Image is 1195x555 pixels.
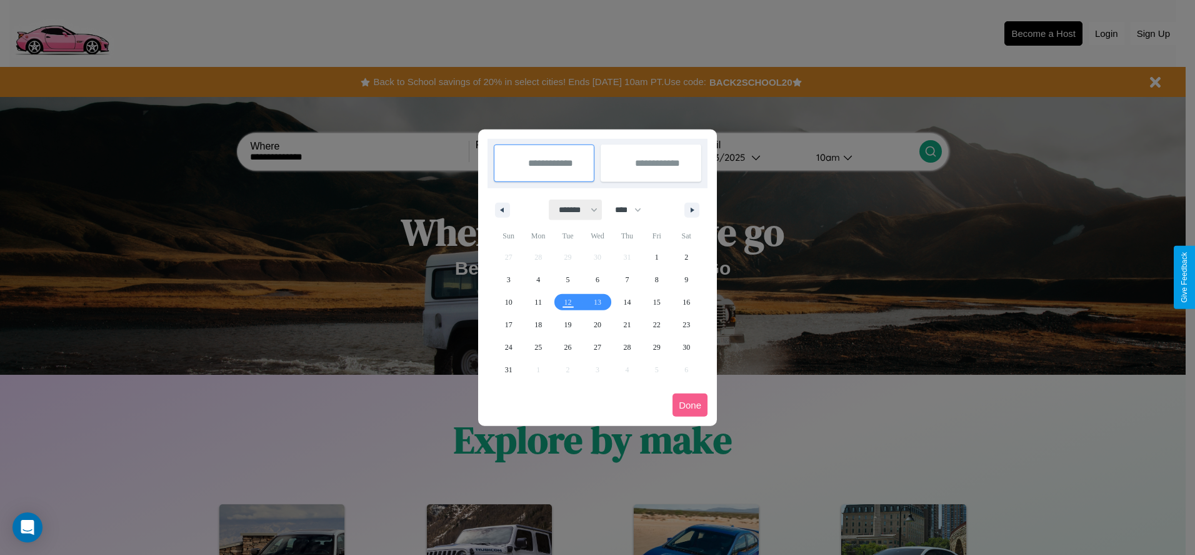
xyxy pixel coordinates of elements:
span: 17 [505,313,512,336]
button: 10 [494,291,523,313]
span: 26 [564,336,572,359]
span: 9 [684,268,688,291]
div: Open Intercom Messenger [12,512,42,542]
button: 25 [523,336,552,359]
button: 11 [523,291,552,313]
span: 28 [623,336,631,359]
span: Sun [494,226,523,246]
span: 16 [682,291,690,313]
button: 14 [612,291,642,313]
span: 2 [684,246,688,268]
button: 1 [642,246,671,268]
span: 4 [536,268,540,291]
span: Thu [612,226,642,246]
span: 21 [623,313,631,336]
button: 22 [642,313,671,336]
button: 4 [523,268,552,291]
span: 1 [655,246,659,268]
button: 26 [553,336,582,359]
span: 10 [505,291,512,313]
div: Give Feedback [1180,252,1189,303]
button: 7 [612,268,642,291]
span: 15 [653,291,661,313]
button: 28 [612,336,642,359]
button: 19 [553,313,582,336]
button: 12 [553,291,582,313]
span: 11 [534,291,542,313]
button: 30 [672,336,701,359]
button: 3 [494,268,523,291]
span: 24 [505,336,512,359]
span: 20 [594,313,601,336]
button: 15 [642,291,671,313]
button: 29 [642,336,671,359]
span: 29 [653,336,661,359]
button: Done [672,394,707,417]
button: 18 [523,313,552,336]
span: 12 [564,291,572,313]
button: 5 [553,268,582,291]
span: 14 [623,291,631,313]
span: 31 [505,359,512,381]
span: 5 [566,268,570,291]
button: 9 [672,268,701,291]
span: 13 [594,291,601,313]
button: 24 [494,336,523,359]
button: 6 [582,268,612,291]
button: 20 [582,313,612,336]
span: 30 [682,336,690,359]
span: Sat [672,226,701,246]
span: 23 [682,313,690,336]
button: 16 [672,291,701,313]
button: 23 [672,313,701,336]
span: 22 [653,313,661,336]
span: 8 [655,268,659,291]
span: 25 [534,336,542,359]
span: 7 [625,268,629,291]
button: 31 [494,359,523,381]
span: 3 [507,268,511,291]
span: 27 [594,336,601,359]
button: 13 [582,291,612,313]
button: 21 [612,313,642,336]
span: 18 [534,313,542,336]
span: 19 [564,313,572,336]
button: 8 [642,268,671,291]
span: Wed [582,226,612,246]
span: Fri [642,226,671,246]
button: 2 [672,246,701,268]
button: 27 [582,336,612,359]
span: Mon [523,226,552,246]
span: 6 [596,268,599,291]
span: Tue [553,226,582,246]
button: 17 [494,313,523,336]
